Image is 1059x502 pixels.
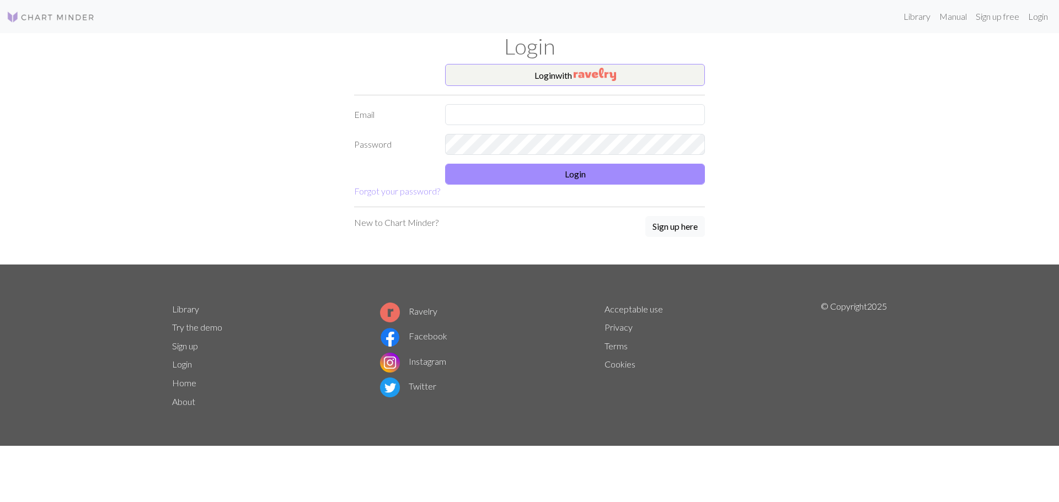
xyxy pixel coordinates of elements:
a: Manual [935,6,971,28]
a: About [172,396,195,407]
a: Sign up [172,341,198,351]
a: Try the demo [172,322,222,332]
a: Forgot your password? [354,186,440,196]
h1: Login [165,33,894,60]
a: Privacy [605,322,633,332]
a: Ravelry [380,306,437,316]
button: Sign up here [645,216,705,237]
p: New to Chart Minder? [354,216,438,229]
label: Email [347,104,438,125]
a: Twitter [380,381,436,391]
img: Logo [7,10,95,24]
button: Loginwith [445,64,705,86]
a: Sign up free [971,6,1024,28]
button: Login [445,164,705,185]
p: © Copyright 2025 [821,300,887,411]
a: Login [172,359,192,369]
a: Instagram [380,356,446,366]
a: Sign up here [645,216,705,238]
a: Cookies [605,359,635,369]
img: Ravelry [574,68,616,81]
a: Library [899,6,935,28]
a: Login [1024,6,1052,28]
img: Ravelry logo [380,303,400,322]
a: Library [172,304,199,314]
a: Acceptable use [605,304,663,314]
img: Facebook logo [380,327,400,347]
a: Terms [605,341,628,351]
a: Home [172,377,196,388]
img: Twitter logo [380,377,400,397]
a: Facebook [380,331,447,341]
img: Instagram logo [380,353,400,373]
label: Password [347,134,438,155]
